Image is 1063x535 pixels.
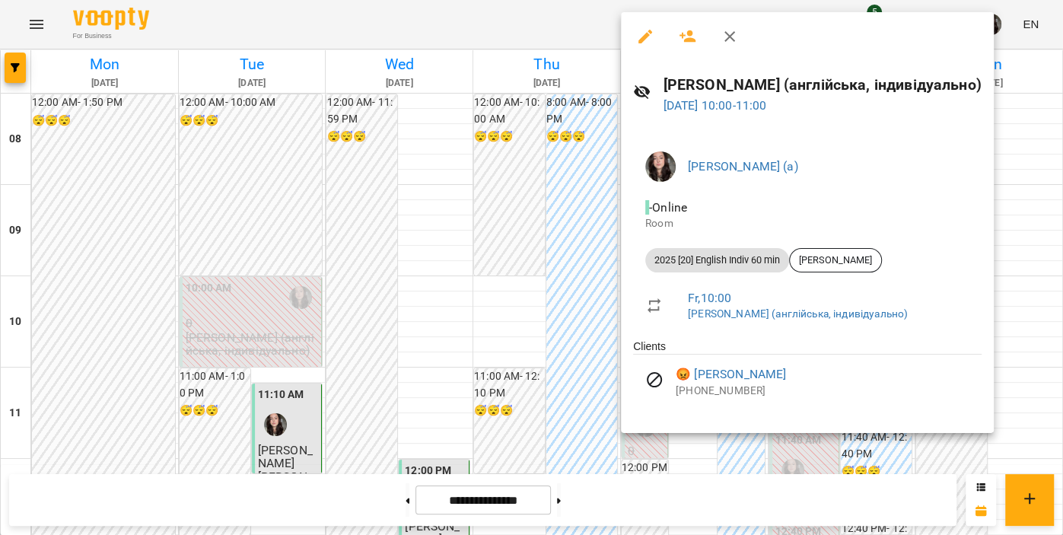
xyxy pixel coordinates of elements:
a: [PERSON_NAME] (англійська, індивідуально) [688,307,908,320]
a: [PERSON_NAME] (а) [688,159,798,174]
span: [PERSON_NAME] [790,253,881,267]
ul: Clients [633,339,982,415]
p: [PHONE_NUMBER] [676,384,982,399]
img: 1a20daea8e9f27e67610e88fbdc8bd8e.jpg [645,151,676,182]
span: - Online [645,200,690,215]
svg: Visit canceled [645,371,664,389]
a: Fr , 10:00 [688,291,731,305]
a: [DATE] 10:00-11:00 [664,98,767,113]
a: 😡 [PERSON_NAME] [676,365,786,384]
p: Room [645,216,969,231]
h6: [PERSON_NAME] (англійська, індивідуально) [664,73,982,97]
div: [PERSON_NAME] [789,248,882,272]
span: 2025 [20] English Indiv 60 min [645,253,789,267]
